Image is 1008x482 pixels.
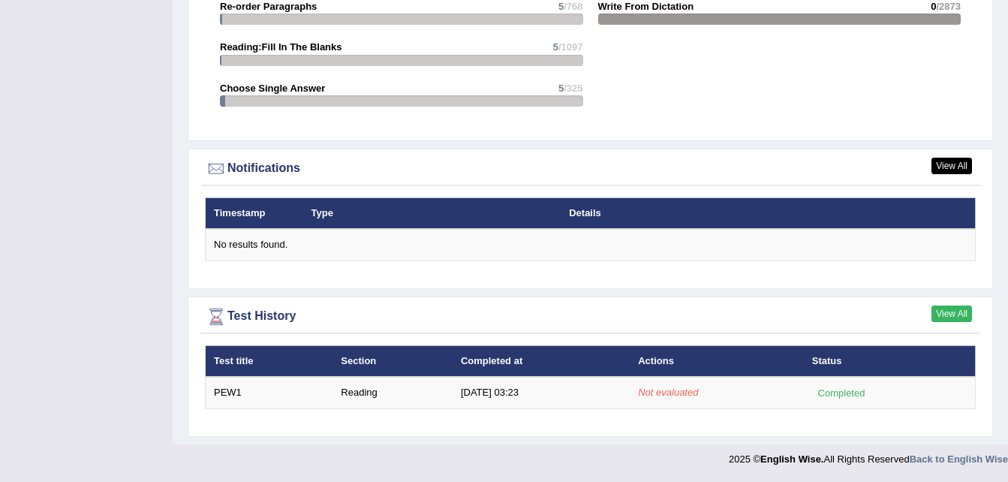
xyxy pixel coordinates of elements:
span: /2873 [936,1,961,12]
a: Back to English Wise [910,453,1008,465]
span: 0 [931,1,936,12]
th: Section [332,345,453,377]
span: 5 [558,1,564,12]
th: Status [804,345,976,377]
td: Reading [332,377,453,408]
th: Test title [206,345,333,377]
div: No results found. [214,238,967,252]
th: Timestamp [206,197,303,229]
div: Notifications [205,158,976,180]
th: Completed at [453,345,630,377]
span: /768 [564,1,582,12]
a: View All [931,158,972,174]
th: Actions [630,345,804,377]
strong: English Wise. [760,453,823,465]
div: Completed [812,385,871,401]
strong: Reading:Fill In The Blanks [220,41,342,53]
td: PEW1 [206,377,333,408]
strong: Choose Single Answer [220,83,325,94]
th: Details [561,197,885,229]
span: 5 [558,83,564,94]
strong: Re-order Paragraphs [220,1,317,12]
td: [DATE] 03:23 [453,377,630,408]
a: View All [931,306,972,322]
strong: Write From Dictation [598,1,694,12]
span: /1097 [558,41,583,53]
span: /325 [564,83,582,94]
span: 5 [553,41,558,53]
th: Type [303,197,561,229]
div: 2025 © All Rights Reserved [729,444,1008,466]
em: Not evaluated [638,387,698,398]
div: Test History [205,306,976,328]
